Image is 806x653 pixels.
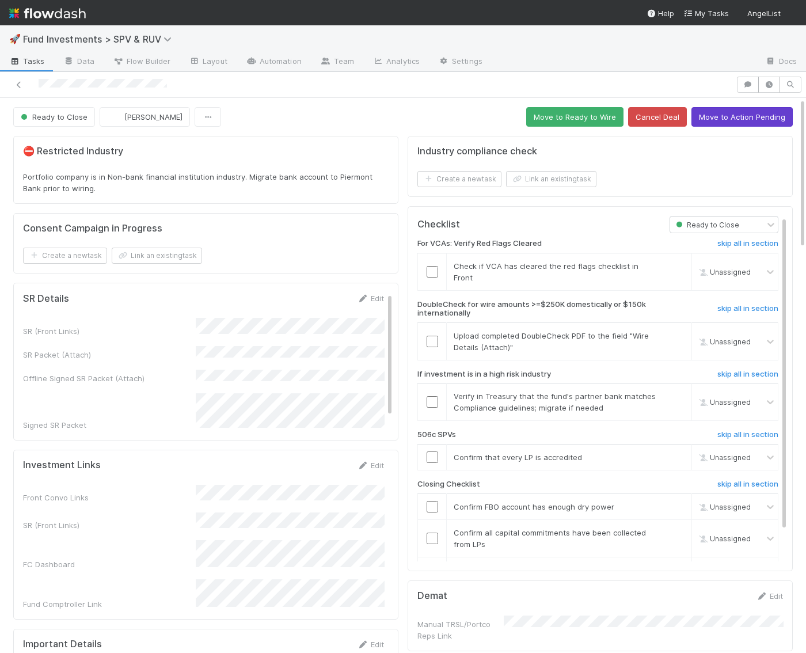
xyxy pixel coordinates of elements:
[23,460,101,471] h5: Investment Links
[357,461,384,470] a: Edit
[109,111,121,123] img: avatar_e764f80f-affb-48ed-b536-deace7b998a7.png
[18,112,88,122] span: Ready to Close
[696,534,751,542] span: Unassigned
[23,248,107,264] button: Create a newtask
[717,239,778,253] a: skip all in section
[54,53,104,71] a: Data
[23,373,196,384] div: Offline Signed SR Packet (Attach)
[683,7,729,19] a: My Tasks
[717,370,778,384] a: skip all in section
[454,392,656,412] span: Verify in Treasury that the fund's partner bank matches Compliance guidelines; migrate if needed
[526,107,623,127] button: Move to Ready to Wire
[417,300,652,318] h6: DoubleCheck for wire amounts >=$250K domestically or $150k internationally
[23,33,177,45] span: Fund Investments > SPV & RUV
[717,304,778,313] h6: skip all in section
[357,640,384,649] a: Edit
[112,248,202,264] button: Link an existingtask
[785,8,797,20] img: avatar_041b9f3e-9684-4023-b9b7-2f10de55285d.png
[13,107,95,127] button: Ready to Close
[717,480,778,493] a: skip all in section
[9,55,45,67] span: Tasks
[454,528,646,549] span: Confirm all capital commitments have been collected from LPs
[696,398,751,407] span: Unassigned
[23,639,102,650] h5: Important Details
[717,304,778,318] a: skip all in section
[417,239,542,248] h6: For VCAs: Verify Red Flags Cleared
[696,267,751,276] span: Unassigned
[429,53,492,71] a: Settings
[104,53,180,71] a: Flow Builder
[717,370,778,379] h6: skip all in section
[717,430,778,444] a: skip all in section
[100,107,190,127] button: [PERSON_NAME]
[23,519,196,531] div: SR (Front Links)
[23,172,375,193] span: Portfolio company is in Non-bank financial institution industry. Migrate bank account to Piermont...
[417,430,456,439] h6: 506c SPVs
[506,171,596,187] button: Link an existingtask
[23,559,196,570] div: FC Dashboard
[363,53,429,71] a: Analytics
[9,34,21,44] span: 🚀
[717,480,778,489] h6: skip all in section
[717,430,778,439] h6: skip all in section
[454,453,582,462] span: Confirm that every LP is accredited
[23,419,196,431] div: Signed SR Packet
[454,331,649,352] span: Upload completed DoubleCheck PDF to the field "Wire Details (Attach)"
[113,55,170,67] span: Flow Builder
[357,294,384,303] a: Edit
[691,107,793,127] button: Move to Action Pending
[23,492,196,503] div: Front Convo Links
[756,53,806,71] a: Docs
[696,453,751,462] span: Unassigned
[628,107,687,127] button: Cancel Deal
[454,502,614,511] span: Confirm FBO account has enough dry power
[23,223,162,234] h5: Consent Campaign in Progress
[756,591,783,601] a: Edit
[417,146,537,157] h5: Industry compliance check
[717,239,778,248] h6: skip all in section
[683,9,729,18] span: My Tasks
[747,9,781,18] span: AngelList
[454,261,638,282] span: Check if VCA has cleared the red flags checklist in Front
[23,349,196,360] div: SR Packet (Attach)
[23,325,196,337] div: SR (Front Links)
[417,370,551,379] h6: If investment is in a high risk industry
[417,480,480,489] h6: Closing Checklist
[9,3,86,23] img: logo-inverted-e16ddd16eac7371096b0.svg
[23,598,196,610] div: Fund Comptroller Link
[417,219,460,230] h5: Checklist
[23,293,69,305] h5: SR Details
[647,7,674,19] div: Help
[311,53,363,71] a: Team
[417,590,447,602] h5: Demat
[237,53,311,71] a: Automation
[417,618,504,641] div: Manual TRSL/Portco Reps Link
[696,502,751,511] span: Unassigned
[696,337,751,346] span: Unassigned
[23,146,389,157] h5: ⛔ Restricted Industry
[124,112,183,122] span: [PERSON_NAME]
[674,221,739,229] span: Ready to Close
[417,171,501,187] button: Create a newtask
[180,53,237,71] a: Layout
